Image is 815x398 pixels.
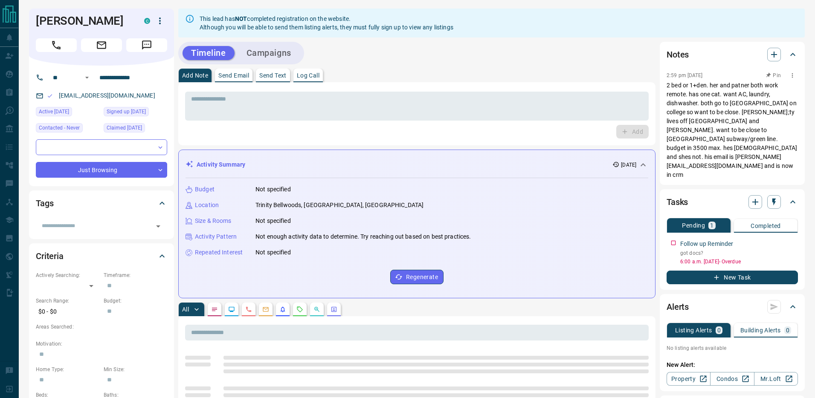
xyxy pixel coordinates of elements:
[262,306,269,313] svg: Emails
[228,306,235,313] svg: Lead Browsing Activity
[621,161,636,169] p: [DATE]
[36,193,167,213] div: Tags
[104,107,167,119] div: Mon Aug 11 2025
[297,72,319,78] p: Log Call
[680,239,733,248] p: Follow up Reminder
[255,201,423,210] p: Trinity Bellwoods, [GEOGRAPHIC_DATA], [GEOGRAPHIC_DATA]
[195,216,232,225] p: Size & Rooms
[104,366,167,373] p: Min Size:
[39,124,80,132] span: Contacted - Never
[235,15,247,22] strong: NOT
[313,306,320,313] svg: Opportunities
[238,46,300,60] button: Campaigns
[182,306,189,312] p: All
[59,92,155,99] a: [EMAIL_ADDRESS][DOMAIN_NAME]
[331,306,337,313] svg: Agent Actions
[667,192,798,212] div: Tasks
[218,72,249,78] p: Send Email
[182,72,208,78] p: Add Note
[36,196,53,210] h2: Tags
[786,327,789,333] p: 0
[667,297,798,317] div: Alerts
[126,38,167,52] span: Message
[200,11,453,35] div: This lead has completed registration on the website. Although you will be able to send them listi...
[36,340,167,348] p: Motivation:
[36,14,131,28] h1: [PERSON_NAME]
[36,249,64,263] h2: Criteria
[667,195,688,209] h2: Tasks
[107,124,142,132] span: Claimed [DATE]
[195,232,237,241] p: Activity Pattern
[36,323,167,331] p: Areas Searched:
[717,327,721,333] p: 0
[279,306,286,313] svg: Listing Alerts
[195,185,215,194] p: Budget
[36,366,99,373] p: Home Type:
[754,372,798,386] a: Mr.Loft
[680,258,798,265] p: 6:00 a.m. [DATE] - Overdue
[36,107,99,119] div: Mon Aug 11 2025
[667,81,798,179] p: 2 bed or 1+den. her and patner both work remote. has one cat. want AC, laundry, dishwasher. both ...
[144,18,150,24] div: condos.ca
[255,248,291,257] p: Not specified
[47,93,53,99] svg: Email Valid
[667,361,798,369] p: New Alert:
[36,246,167,266] div: Criteria
[390,270,444,284] button: Regenerate
[667,271,798,284] button: New Task
[255,185,291,194] p: Not specified
[211,306,218,313] svg: Notes
[675,327,712,333] p: Listing Alerts
[39,107,69,116] span: Active [DATE]
[710,372,754,386] a: Condos
[296,306,303,313] svg: Requests
[667,72,703,78] p: 2:59 pm [DATE]
[740,327,781,333] p: Building Alerts
[183,46,235,60] button: Timeline
[36,162,167,178] div: Just Browsing
[751,223,781,229] p: Completed
[667,372,711,386] a: Property
[197,160,245,169] p: Activity Summary
[82,72,92,83] button: Open
[104,271,167,279] p: Timeframe:
[680,249,798,257] p: got docs?
[195,201,219,210] p: Location
[36,297,99,305] p: Search Range:
[667,48,689,61] h2: Notes
[761,72,786,79] button: Pin
[667,344,798,352] p: No listing alerts available
[245,306,252,313] svg: Calls
[107,107,146,116] span: Signed up [DATE]
[195,248,243,257] p: Repeated Interest
[667,44,798,65] div: Notes
[36,38,77,52] span: Call
[682,222,705,228] p: Pending
[667,300,689,314] h2: Alerts
[255,216,291,225] p: Not specified
[36,271,99,279] p: Actively Searching:
[152,220,164,232] button: Open
[36,305,99,319] p: $0 - $0
[104,123,167,135] div: Mon Aug 11 2025
[81,38,122,52] span: Email
[186,157,648,173] div: Activity Summary[DATE]
[255,232,471,241] p: Not enough activity data to determine. Try reaching out based on best practices.
[104,297,167,305] p: Budget:
[710,222,713,228] p: 1
[259,72,287,78] p: Send Text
